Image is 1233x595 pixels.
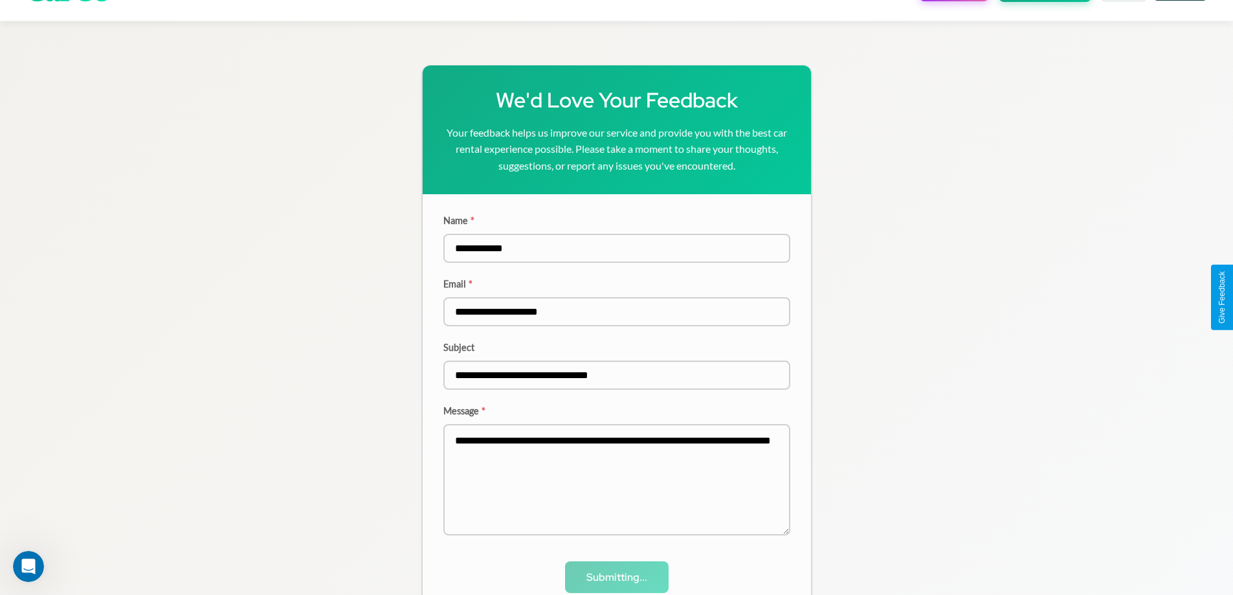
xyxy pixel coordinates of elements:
label: Name [443,215,790,226]
iframe: Intercom live chat [13,551,44,582]
p: Your feedback helps us improve our service and provide you with the best car rental experience po... [443,124,790,174]
label: Subject [443,342,790,353]
label: Message [443,405,790,416]
button: Submitting... [565,561,669,593]
h1: We'd Love Your Feedback [443,86,790,114]
div: Give Feedback [1217,271,1227,324]
label: Email [443,278,790,289]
